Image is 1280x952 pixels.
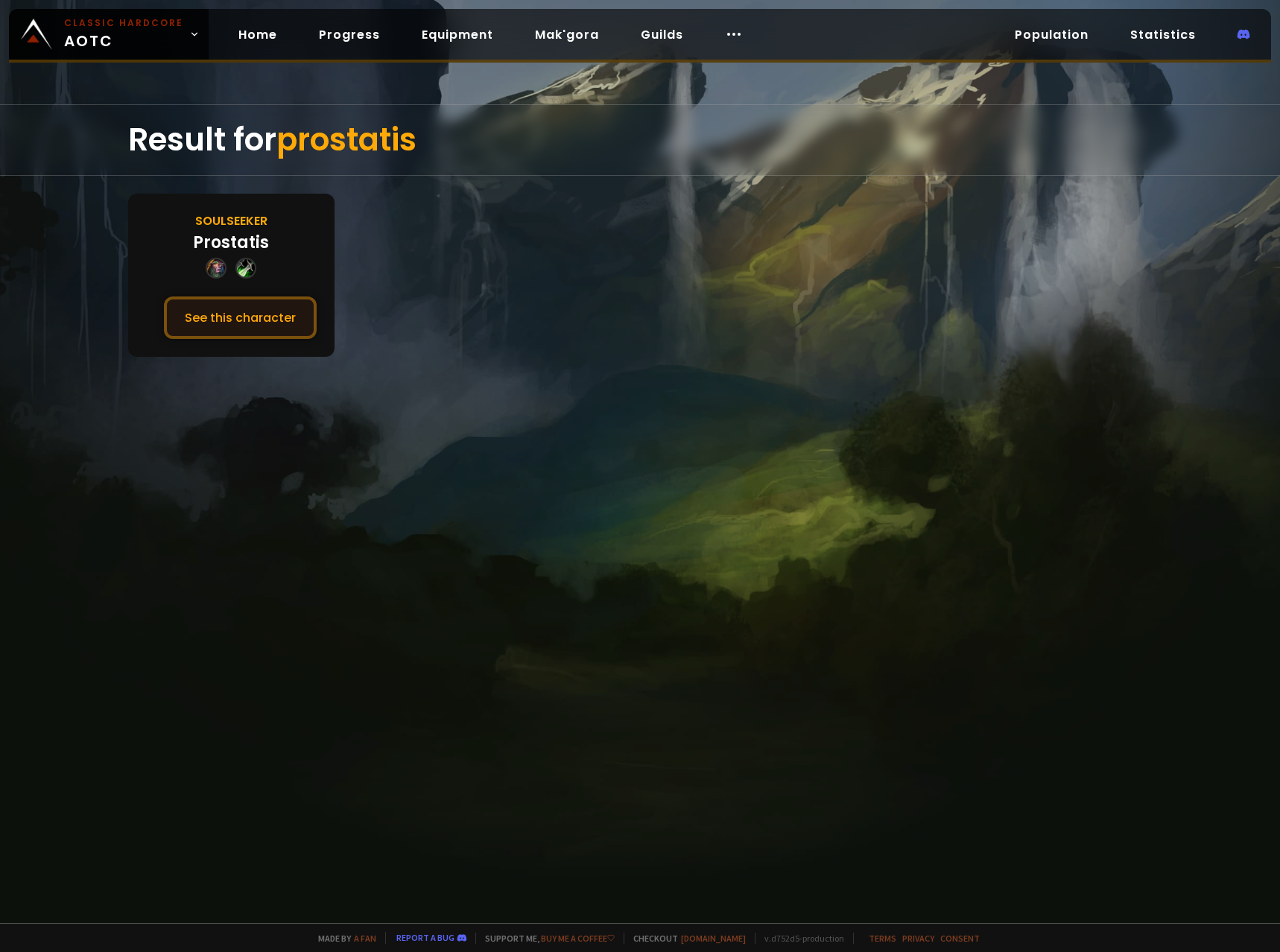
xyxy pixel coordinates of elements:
[396,932,454,943] a: Report a bug
[475,933,615,944] span: Support me,
[629,19,695,50] a: Guilds
[902,933,934,944] a: Privacy
[354,933,376,944] a: a fan
[193,230,269,255] div: Prostatis
[64,16,183,52] span: AOTC
[869,933,896,944] a: Terms
[940,933,980,944] a: Consent
[624,933,746,944] span: Checkout
[307,19,392,50] a: Progress
[9,9,209,60] a: Classic HardcoreAOTC
[755,933,844,944] span: v. d752d5 - production
[1003,19,1100,50] a: Population
[1118,19,1208,50] a: Statistics
[681,933,746,944] a: [DOMAIN_NAME]
[309,933,376,944] span: Made by
[128,105,1152,175] div: Result for
[164,296,317,339] button: See this character
[523,19,611,50] a: Mak'gora
[64,16,183,30] small: Classic Hardcore
[410,19,505,50] a: Equipment
[195,212,267,230] div: Soulseeker
[276,118,416,162] span: prostatis
[226,19,289,50] a: Home
[541,933,615,944] a: Buy me a coffee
